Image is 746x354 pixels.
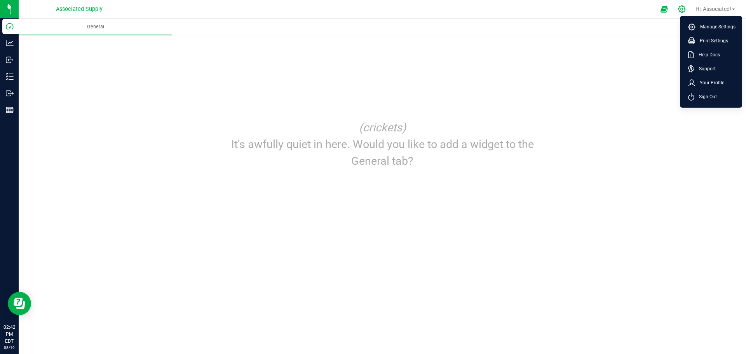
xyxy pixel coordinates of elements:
[3,345,15,351] p: 08/19
[682,90,740,104] li: Sign Out
[694,93,717,101] span: Sign Out
[359,121,406,134] i: (crickets)
[695,23,736,31] span: Manage Settings
[695,37,728,45] span: Print Settings
[77,23,115,30] span: General
[676,5,687,13] div: Manage settings
[6,56,14,64] inline-svg: Inbound
[215,136,549,169] p: It's awfully quiet in here. Would you like to add a widget to the General tab?
[6,73,14,80] inline-svg: Inventory
[8,292,31,315] iframe: Resource center
[6,89,14,97] inline-svg: Outbound
[19,19,172,35] a: General
[688,65,737,73] a: Support
[6,39,14,47] inline-svg: Analytics
[6,23,14,30] inline-svg: Dashboard
[56,6,103,12] span: Associated Supply
[3,324,15,345] p: 02:42 PM EDT
[6,106,14,114] inline-svg: Reports
[694,65,716,73] span: Support
[695,79,724,87] span: Your Profile
[695,6,731,12] span: Hi, Associated!
[688,51,737,59] a: Help Docs
[694,51,720,59] span: Help Docs
[655,2,673,17] span: Open Ecommerce Menu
